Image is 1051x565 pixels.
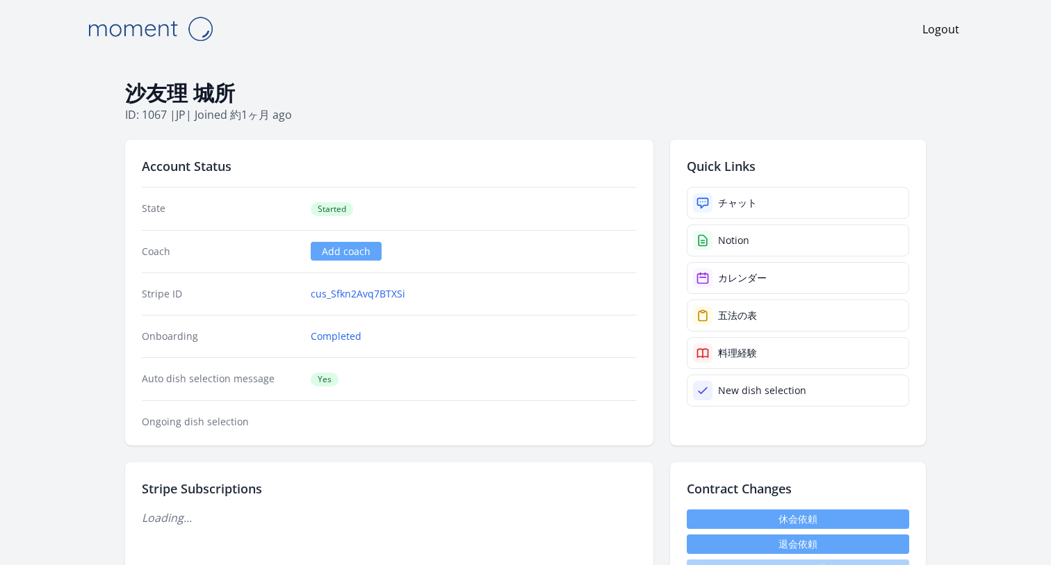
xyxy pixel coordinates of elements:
[687,375,909,407] a: New dish selection
[142,156,637,176] h2: Account Status
[687,187,909,219] a: チャット
[687,534,909,554] button: 退会依頼
[718,271,767,285] div: カレンダー
[142,479,637,498] h2: Stripe Subscriptions
[311,287,405,301] a: cus_Sfkn2Avq7BTXSi
[311,372,339,386] span: Yes
[311,202,353,216] span: Started
[687,479,909,498] h2: Contract Changes
[687,300,909,331] a: 五法の表
[718,384,806,398] div: New dish selection
[718,234,749,247] div: Notion
[125,80,926,106] h1: 沙友理 城所
[311,242,382,261] a: Add coach
[922,21,959,38] a: Logout
[142,329,300,343] dt: Onboarding
[718,196,757,210] div: チャット
[125,106,926,123] p: ID: 1067 | | Joined 約1ヶ月 ago
[687,224,909,256] a: Notion
[142,372,300,386] dt: Auto dish selection message
[687,262,909,294] a: カレンダー
[311,329,361,343] a: Completed
[687,509,909,529] a: 休会依頼
[718,346,757,360] div: 料理経験
[142,509,637,526] p: Loading...
[142,245,300,259] dt: Coach
[718,309,757,322] div: 五法の表
[142,415,300,429] dt: Ongoing dish selection
[142,202,300,216] dt: State
[687,337,909,369] a: 料理経験
[81,11,220,47] img: Moment
[142,287,300,301] dt: Stripe ID
[176,107,186,122] span: jp
[687,156,909,176] h2: Quick Links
